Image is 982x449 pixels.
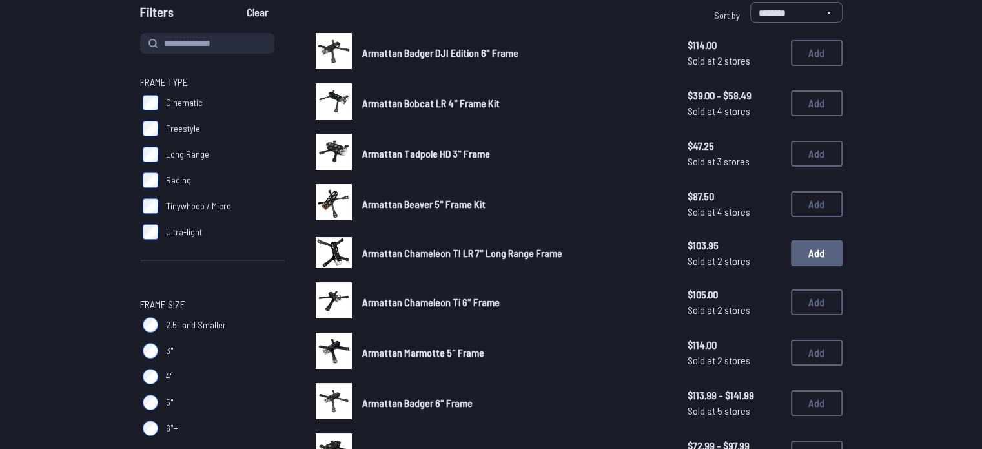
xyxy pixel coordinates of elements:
[316,83,352,120] img: image
[143,121,158,136] input: Freestyle
[791,289,843,315] button: Add
[166,174,191,187] span: Racing
[140,297,185,312] span: Frame Size
[688,337,781,353] span: $114.00
[688,138,781,154] span: $47.25
[316,235,352,272] a: image
[362,395,667,411] a: Armattan Badger 6" Frame
[688,189,781,204] span: $87.50
[362,45,667,61] a: Armattan Badger DJI Edition 6" Frame
[362,198,486,210] span: Armattan Beaver 5" Frame Kit
[316,83,352,123] a: image
[166,344,174,357] span: 3"
[688,302,781,318] span: Sold at 2 stores
[316,383,352,423] a: image
[143,198,158,214] input: Tinywhoop / Micro
[688,204,781,220] span: Sold at 4 stores
[688,388,781,403] span: $113.99 - $141.99
[143,224,158,240] input: Ultra-light
[362,96,667,111] a: Armattan Bobcat LR 4" Frame Kit
[688,403,781,419] span: Sold at 5 stores
[316,282,352,322] a: image
[688,287,781,302] span: $105.00
[688,53,781,68] span: Sold at 2 stores
[688,238,781,253] span: $103.95
[791,340,843,366] button: Add
[166,148,209,161] span: Long Range
[316,33,352,73] a: image
[362,146,667,162] a: Armattan Tadpole HD 3" Frame
[791,90,843,116] button: Add
[688,103,781,119] span: Sold at 4 stores
[791,240,843,266] button: Add
[750,2,843,23] select: Sort by
[316,134,352,170] img: image
[143,147,158,162] input: Long Range
[362,295,667,310] a: Armattan Chameleon Ti 6" Frame
[143,95,158,110] input: Cinematic
[688,88,781,103] span: $39.00 - $58.49
[362,196,667,212] a: Armattan Beaver 5" Frame Kit
[362,147,490,160] span: Armattan Tadpole HD 3" Frame
[316,282,352,318] img: image
[362,247,562,259] span: Armattan Chameleon TI LR 7" Long Range Frame
[362,245,667,261] a: Armattan Chameleon TI LR 7" Long Range Frame
[316,237,352,268] img: image
[316,333,352,369] img: image
[166,200,231,213] span: Tinywhoop / Micro
[140,2,174,28] span: Filters
[166,225,202,238] span: Ultra-light
[236,2,279,23] button: Clear
[714,10,740,21] span: Sort by
[791,40,843,66] button: Add
[143,395,158,410] input: 5"
[143,369,158,384] input: 4"
[362,346,484,359] span: Armattan Marmotte 5" Frame
[166,96,203,109] span: Cinematic
[791,191,843,217] button: Add
[316,184,352,224] a: image
[688,353,781,368] span: Sold at 2 stores
[166,370,173,383] span: 4"
[166,396,174,409] span: 5"
[143,172,158,188] input: Racing
[791,390,843,416] button: Add
[791,141,843,167] button: Add
[316,383,352,419] img: image
[316,333,352,373] a: image
[316,134,352,174] a: image
[362,296,500,308] span: Armattan Chameleon Ti 6" Frame
[166,422,178,435] span: 6"+
[688,37,781,53] span: $114.00
[362,97,500,109] span: Armattan Bobcat LR 4" Frame Kit
[316,33,352,69] img: image
[143,317,158,333] input: 2.5" and Smaller
[140,74,188,90] span: Frame Type
[166,122,200,135] span: Freestyle
[143,421,158,436] input: 6"+
[688,154,781,169] span: Sold at 3 stores
[316,184,352,220] img: image
[362,345,667,360] a: Armattan Marmotte 5" Frame
[362,47,518,59] span: Armattan Badger DJI Edition 6" Frame
[688,253,781,269] span: Sold at 2 stores
[362,397,473,409] span: Armattan Badger 6" Frame
[166,318,226,331] span: 2.5" and Smaller
[143,343,158,359] input: 3"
